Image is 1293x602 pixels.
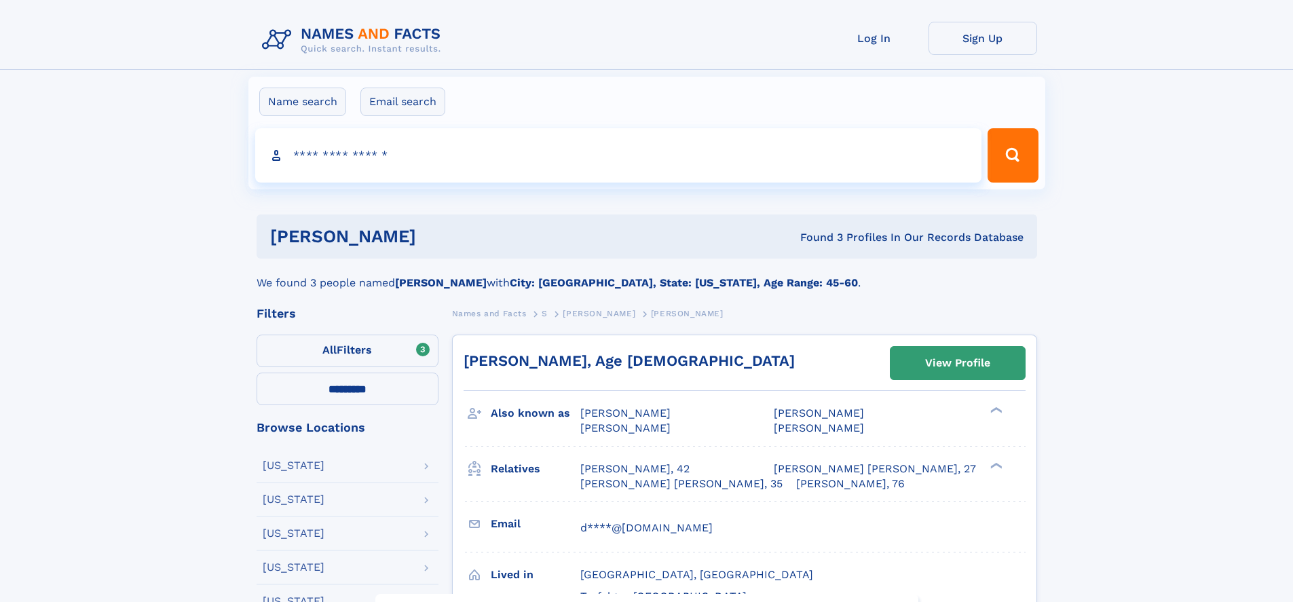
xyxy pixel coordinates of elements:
[263,528,324,539] div: [US_STATE]
[580,462,690,476] a: [PERSON_NAME], 42
[987,406,1003,415] div: ❯
[891,347,1025,379] a: View Profile
[563,305,635,322] a: [PERSON_NAME]
[263,562,324,573] div: [US_STATE]
[774,462,976,476] a: [PERSON_NAME] [PERSON_NAME], 27
[542,309,548,318] span: S
[580,421,671,434] span: [PERSON_NAME]
[580,476,783,491] a: [PERSON_NAME] [PERSON_NAME], 35
[796,476,905,491] a: [PERSON_NAME], 76
[263,494,324,505] div: [US_STATE]
[452,305,527,322] a: Names and Facts
[608,230,1024,245] div: Found 3 Profiles In Our Records Database
[491,512,580,535] h3: Email
[563,309,635,318] span: [PERSON_NAME]
[322,343,337,356] span: All
[464,352,795,369] a: [PERSON_NAME], Age [DEMOGRAPHIC_DATA]
[491,402,580,425] h3: Also known as
[774,421,864,434] span: [PERSON_NAME]
[580,568,813,581] span: [GEOGRAPHIC_DATA], [GEOGRAPHIC_DATA]
[257,22,452,58] img: Logo Names and Facts
[925,347,990,379] div: View Profile
[820,22,929,55] a: Log In
[270,228,608,245] h1: [PERSON_NAME]
[259,88,346,116] label: Name search
[929,22,1037,55] a: Sign Up
[257,259,1037,291] div: We found 3 people named with .
[510,276,858,289] b: City: [GEOGRAPHIC_DATA], State: [US_STATE], Age Range: 45-60
[542,305,548,322] a: S
[580,407,671,419] span: [PERSON_NAME]
[255,128,982,183] input: search input
[491,457,580,481] h3: Relatives
[360,88,445,116] label: Email search
[263,460,324,471] div: [US_STATE]
[257,335,438,367] label: Filters
[987,461,1003,470] div: ❯
[257,307,438,320] div: Filters
[491,563,580,586] h3: Lived in
[774,407,864,419] span: [PERSON_NAME]
[395,276,487,289] b: [PERSON_NAME]
[257,421,438,434] div: Browse Locations
[988,128,1038,183] button: Search Button
[651,309,724,318] span: [PERSON_NAME]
